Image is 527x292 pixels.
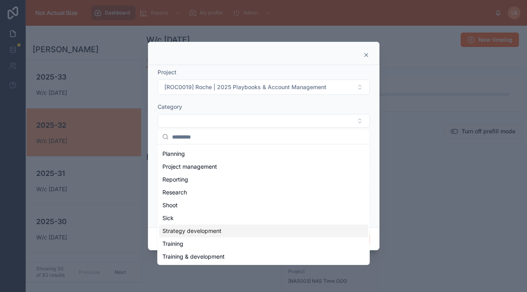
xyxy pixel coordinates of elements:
span: Project [158,69,176,76]
span: Training [162,240,183,248]
span: Sick [162,214,174,223]
span: Shoot [162,202,178,210]
span: Project management [162,163,217,171]
button: Select Button [158,80,370,95]
span: Planning [162,150,185,158]
span: [ROC0019] Roche | 2025 Playbooks & Account Management [164,83,326,91]
span: Research [162,189,187,197]
span: Strategy development [162,227,221,235]
span: Training & development [162,253,225,261]
button: Select Button [158,114,370,128]
div: Suggestions [158,145,370,265]
span: Category [158,103,182,110]
span: Reporting [162,176,188,184]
